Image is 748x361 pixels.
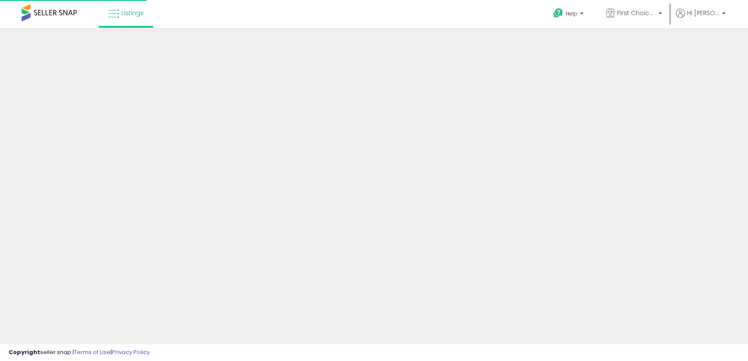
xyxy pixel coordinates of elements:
[546,1,592,28] a: Help
[121,9,144,17] span: Listings
[566,10,577,17] span: Help
[687,9,719,17] span: Hi [PERSON_NAME]
[74,348,111,356] a: Terms of Use
[617,9,656,17] span: First Choice Online
[553,8,564,19] i: Get Help
[9,348,40,356] strong: Copyright
[112,348,150,356] a: Privacy Policy
[676,9,726,28] a: Hi [PERSON_NAME]
[9,348,150,357] div: seller snap | |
